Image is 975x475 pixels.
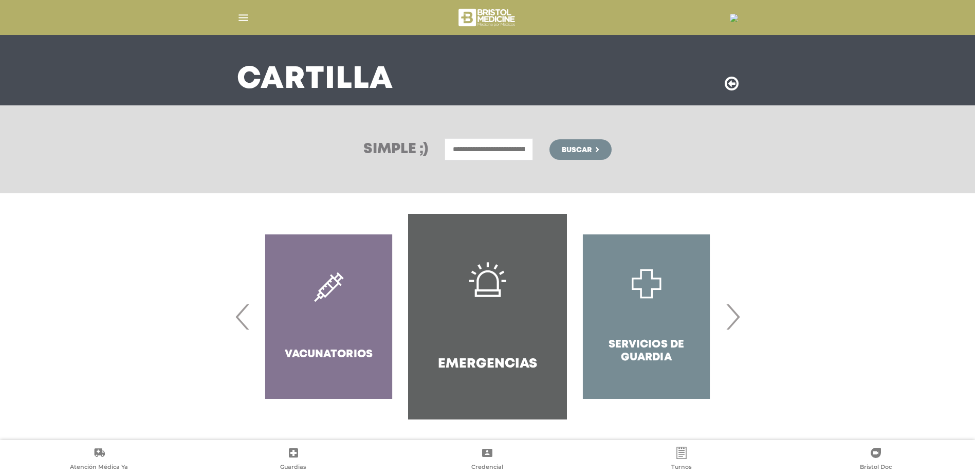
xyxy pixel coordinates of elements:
h4: Emergencias [438,356,537,372]
span: Guardias [280,463,306,472]
img: bristol-medicine-blanco.png [457,5,518,30]
span: Next [723,289,743,344]
a: Bristol Doc [779,447,973,473]
span: Atención Médica Ya [70,463,128,472]
h3: Simple ;) [363,142,428,157]
span: Previous [233,289,253,344]
h3: Cartilla [237,66,393,93]
span: Credencial [471,463,503,472]
a: Credencial [391,447,585,473]
img: Cober_menu-lines-white.svg [237,11,250,24]
a: Turnos [584,447,779,473]
span: Bristol Doc [860,463,892,472]
img: 30585 [730,14,738,22]
a: Atención Médica Ya [2,447,196,473]
a: Guardias [196,447,391,473]
span: Buscar [562,147,592,154]
a: Emergencias [408,214,567,419]
button: Buscar [549,139,611,160]
span: Turnos [671,463,692,472]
